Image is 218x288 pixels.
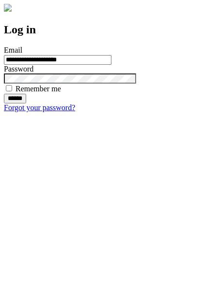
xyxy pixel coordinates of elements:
a: Forgot your password? [4,103,75,112]
label: Password [4,65,33,73]
h2: Log in [4,23,214,36]
label: Email [4,46,22,54]
img: logo-4e3dc11c47720685a147b03b5a06dd966a58ff35d612b21f08c02c0306f2b779.png [4,4,12,12]
label: Remember me [16,85,61,93]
